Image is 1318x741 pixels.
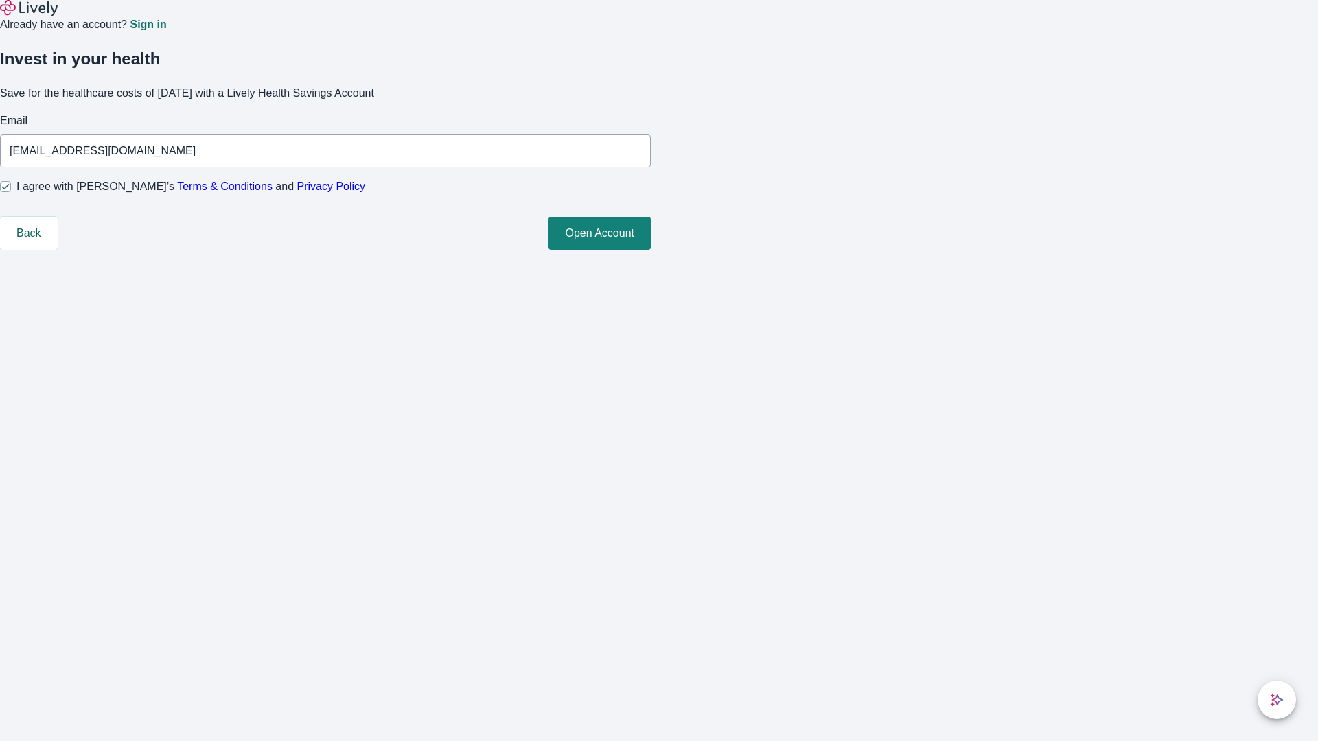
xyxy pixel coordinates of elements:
span: I agree with [PERSON_NAME]’s and [16,178,365,195]
button: Open Account [548,217,651,250]
a: Terms & Conditions [177,180,273,192]
button: chat [1258,681,1296,719]
a: Privacy Policy [297,180,366,192]
a: Sign in [130,19,166,30]
svg: Lively AI Assistant [1270,693,1284,707]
